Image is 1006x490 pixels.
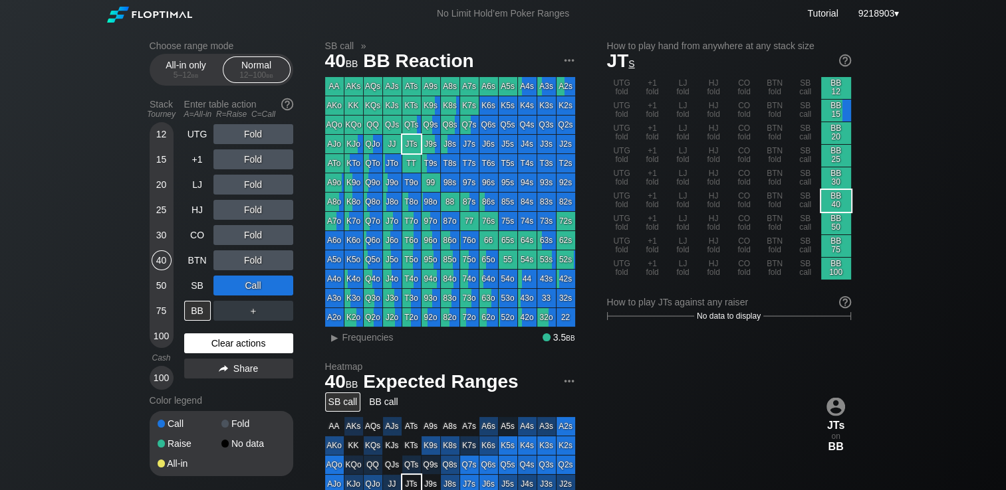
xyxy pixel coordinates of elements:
span: SB call [323,40,356,52]
img: Floptimal logo [107,7,192,23]
div: 86s [479,193,498,211]
div: All-in [158,459,221,468]
div: AKs [344,77,363,96]
div: KTs [402,96,421,115]
div: A5s [499,77,517,96]
div: Q6o [364,231,382,250]
div: KJs [383,96,402,115]
div: 85o [441,250,459,269]
div: K9s [422,96,440,115]
div: 83o [441,289,459,307]
div: Enter table action [184,94,293,124]
div: T7s [460,154,479,173]
div: ATs [402,77,421,96]
div: HJ fold [699,212,729,234]
div: A5o [325,250,344,269]
div: HJ fold [699,258,729,280]
div: 25 [152,200,172,220]
div: BTN fold [760,235,790,257]
div: Q2o [364,308,382,327]
div: BTN fold [760,77,790,99]
h2: Choose range mode [150,41,293,51]
div: 20 [152,175,172,195]
div: 52s [557,250,575,269]
img: ellipsis.fd386fe8.svg [562,374,576,388]
div: J3s [537,135,556,153]
div: K5s [499,96,517,115]
div: LJ fold [668,145,698,167]
div: AA [325,77,344,96]
div: 92o [422,308,440,327]
div: CO fold [729,145,759,167]
div: BTN fold [760,122,790,144]
div: SB call [791,167,820,189]
div: K6o [344,231,363,250]
div: 76o [460,231,479,250]
div: How to play JTs against any raiser [607,297,851,307]
div: SB call [791,122,820,144]
div: Fold [213,175,293,195]
div: AKo [325,96,344,115]
div: Q5s [499,116,517,134]
div: T6o [402,231,421,250]
div: HJ fold [699,122,729,144]
div: BB 12 [821,77,851,99]
div: Q9s [422,116,440,134]
div: QTo [364,154,382,173]
div: T9o [402,173,421,192]
div: 65s [499,231,517,250]
div: K6s [479,96,498,115]
div: 30 [152,225,172,245]
div: UTG fold [607,258,637,280]
div: A=All-in R=Raise C=Call [184,110,293,119]
div: 33 [537,289,556,307]
div: 65o [479,250,498,269]
div: T9s [422,154,440,173]
div: +1 fold [638,167,668,189]
span: s [628,55,634,70]
div: 77 [460,212,479,230]
div: A6s [479,77,498,96]
div: UTG fold [607,167,637,189]
div: J8o [383,193,402,211]
div: 63s [537,231,556,250]
div: T5s [499,154,517,173]
div: A7o [325,212,344,230]
div: A2s [557,77,575,96]
div: QQ [364,116,382,134]
div: 76s [479,212,498,230]
div: Q2s [557,116,575,134]
div: CO [184,225,211,245]
div: Fold [221,419,285,428]
div: 96s [479,173,498,192]
div: LJ fold [668,100,698,122]
div: +1 [184,149,211,169]
div: T5o [402,250,421,269]
div: UTG fold [607,100,637,122]
div: Fold [213,250,293,270]
div: 74s [518,212,537,230]
div: Tourney [144,110,179,119]
div: J8s [441,135,459,153]
div: LJ fold [668,77,698,99]
div: J7o [383,212,402,230]
div: T7o [402,212,421,230]
div: QJs [383,116,402,134]
div: HJ fold [699,77,729,99]
div: J6o [383,231,402,250]
div: AQo [325,116,344,134]
div: 64s [518,231,537,250]
div: HJ fold [699,100,729,122]
div: +1 fold [638,122,668,144]
div: AQs [364,77,382,96]
div: K5o [344,250,363,269]
div: Q6s [479,116,498,134]
div: BTN fold [760,100,790,122]
div: 75 [152,301,172,321]
div: Q5o [364,250,382,269]
div: 54s [518,250,537,269]
div: 72s [557,212,575,230]
div: 54o [499,270,517,288]
div: BB [184,301,211,321]
div: HJ fold [699,235,729,257]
